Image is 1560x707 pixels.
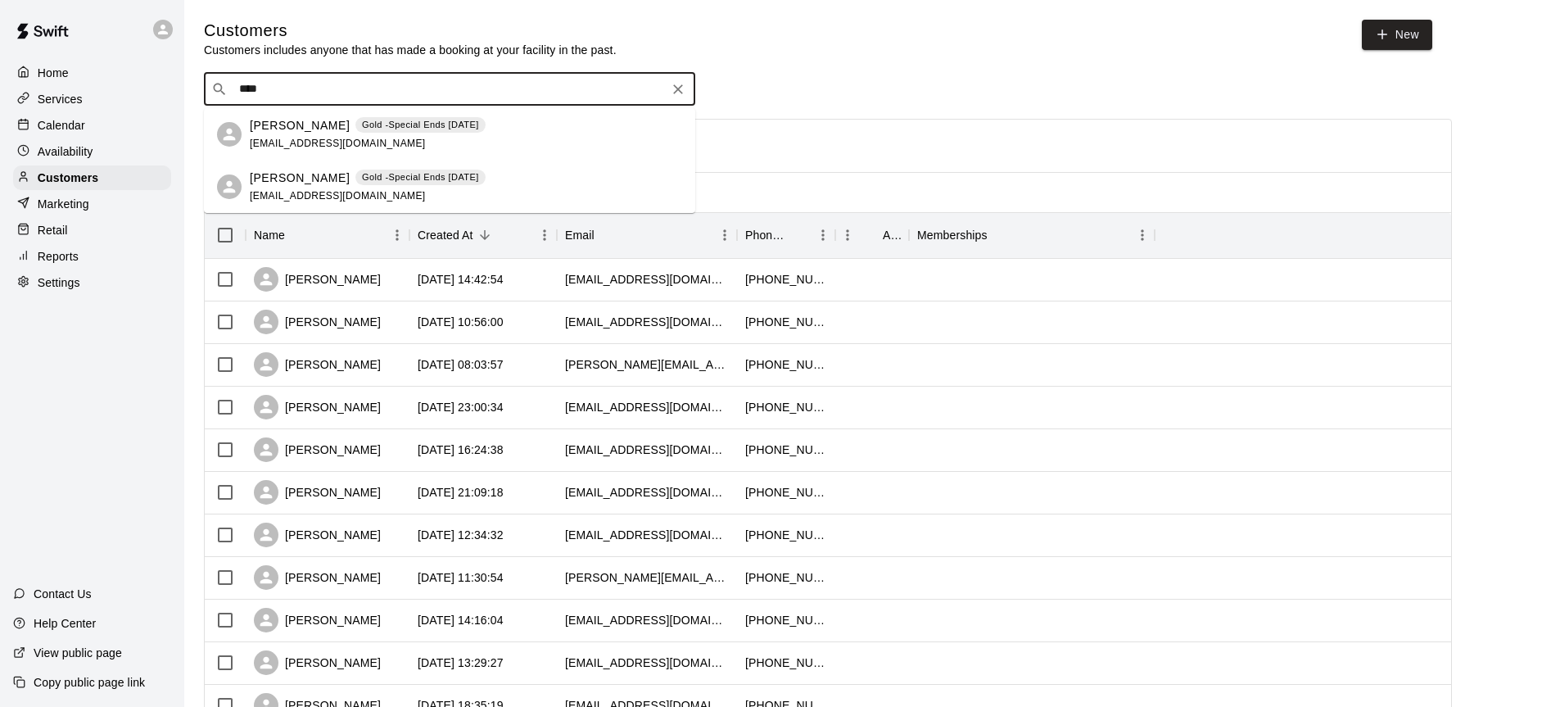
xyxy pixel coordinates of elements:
div: 2025-07-25 08:03:57 [418,356,504,373]
a: New [1362,20,1432,50]
p: Copy public page link [34,674,145,691]
a: Services [13,87,171,111]
div: 2025-07-22 21:09:18 [418,484,504,501]
div: Created At [418,212,473,258]
a: Home [13,61,171,85]
div: 2025-07-16 13:29:27 [418,655,504,671]
div: Name [246,212,409,258]
div: renaeywilkinson@gmail.com [565,527,729,543]
h5: Customers [204,20,617,42]
p: Settings [38,274,80,291]
div: Memberships [909,212,1155,258]
button: Sort [788,224,811,247]
button: Sort [860,224,883,247]
div: [PERSON_NAME] [254,267,381,292]
div: Created At [409,212,557,258]
p: Availability [38,143,93,160]
div: [PERSON_NAME] [254,310,381,334]
div: +18708072753 [745,484,827,501]
div: [PERSON_NAME] [254,650,381,675]
p: Marketing [38,196,89,212]
span: [EMAIL_ADDRESS][DOMAIN_NAME] [250,190,426,202]
div: +18328536227 [745,612,827,628]
div: [PERSON_NAME] [254,395,381,419]
div: Email [565,212,595,258]
p: Home [38,65,69,81]
div: Name [254,212,285,258]
div: +14096581265 [745,356,827,373]
p: Retail [38,222,68,238]
p: Gold -Special Ends [DATE] [362,170,479,184]
p: Customers [38,170,98,186]
button: Menu [712,223,737,247]
div: [PERSON_NAME] [254,352,381,377]
div: +19546098044 [745,569,827,586]
a: Marketing [13,192,171,216]
div: Search customers by name or email [204,73,695,106]
button: Sort [988,224,1011,247]
button: Menu [811,223,835,247]
div: [PERSON_NAME] [254,608,381,632]
div: 2025-07-17 11:30:54 [418,569,504,586]
div: [PERSON_NAME] [254,565,381,590]
a: Customers [13,165,171,190]
div: Memberships [917,212,988,258]
p: Services [38,91,83,107]
div: 2025-07-25 10:56:00 [418,314,504,330]
a: Reports [13,244,171,269]
button: Menu [1130,223,1155,247]
div: 2025-07-17 12:34:32 [418,527,504,543]
div: +16613197661 [745,527,827,543]
a: Availability [13,139,171,164]
button: Menu [835,223,860,247]
div: Ralph Swan Jr [217,122,242,147]
div: casey.m.baker@gmail.com [565,356,729,373]
div: 2025-07-16 14:16:04 [418,612,504,628]
button: Menu [532,223,557,247]
p: Customers includes anyone that has made a booking at your facility in the past. [204,42,617,58]
div: +18324177037 [745,655,827,671]
div: [PERSON_NAME] [254,523,381,547]
div: h.cinthia20@yahoo.com [565,655,729,671]
div: silva.kris85@gmail.com [565,569,729,586]
span: [EMAIL_ADDRESS][DOMAIN_NAME] [250,138,426,149]
p: [PERSON_NAME] [250,170,350,187]
div: +18327985142 [745,314,827,330]
div: lzkrdlf@icloud.com [565,314,729,330]
p: Contact Us [34,586,92,602]
div: Age [883,212,901,258]
div: Phone Number [737,212,835,258]
button: Sort [595,224,617,247]
div: karinaflores4@gmail.com [565,612,729,628]
a: Calendar [13,113,171,138]
button: Sort [285,224,308,247]
div: +18324013231 [745,399,827,415]
div: [PERSON_NAME] [254,437,381,462]
div: 2025-08-01 14:42:54 [418,271,504,288]
div: Keegan Swan [217,174,242,199]
div: 2025-07-23 16:24:38 [418,442,504,458]
div: +19546466526 [745,442,827,458]
button: Sort [473,224,496,247]
p: View public page [34,645,122,661]
div: gonzo0506@aol.com [565,271,729,288]
div: [PERSON_NAME] [254,480,381,505]
p: Gold -Special Ends [DATE] [362,118,479,132]
p: Reports [38,248,79,265]
div: Phone Number [745,212,788,258]
div: apilotswife82@yahoo.com [565,484,729,501]
div: ashleyalcantar@gmail.com [565,399,729,415]
p: [PERSON_NAME] [250,117,350,134]
a: Retail [13,218,171,242]
button: Clear [667,78,690,101]
div: Email [557,212,737,258]
button: Menu [385,223,409,247]
a: Settings [13,270,171,295]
